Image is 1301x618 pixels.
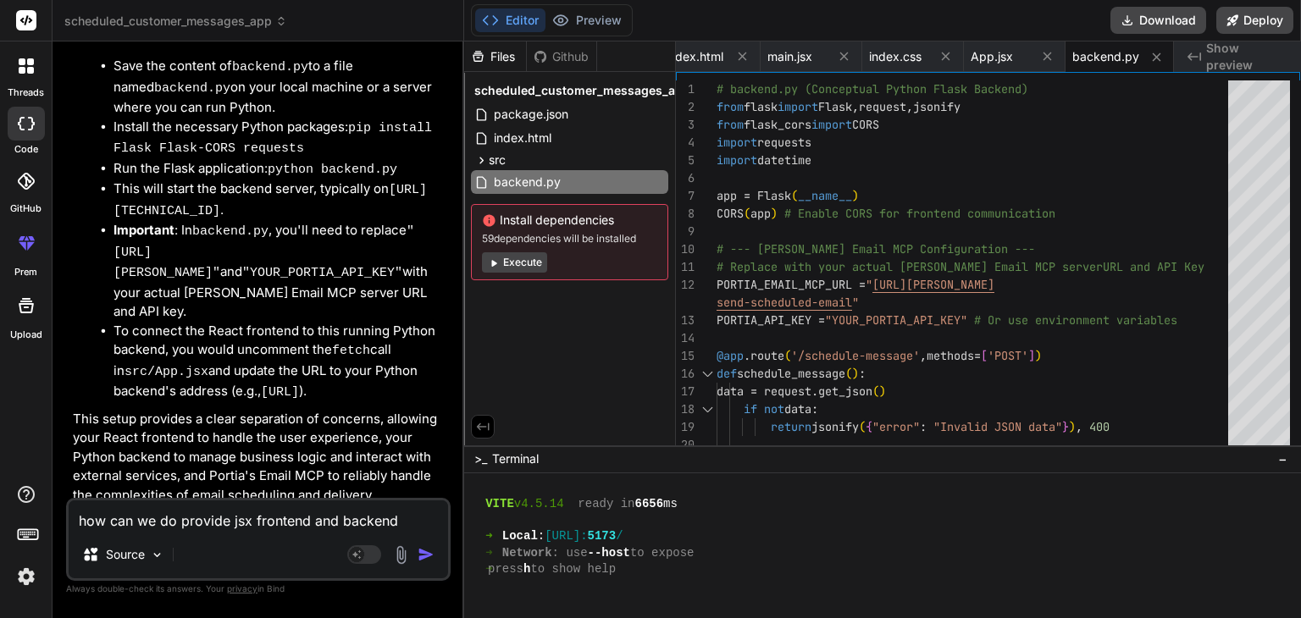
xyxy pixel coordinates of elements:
[771,419,811,434] span: return
[113,179,447,221] li: This will start the backend server, typically on .
[717,383,872,399] span: data = request.get_json
[859,419,866,434] span: (
[1069,419,1076,434] span: )
[663,496,678,512] span: ms
[1275,445,1291,472] button: −
[1062,419,1069,434] span: }
[872,383,879,399] span: (
[530,561,616,577] span: to show help
[988,348,1028,363] span: 'POST'
[818,99,852,114] span: Flask
[64,13,287,30] span: scheduled_customer_messages_app
[981,348,988,363] span: [
[791,348,920,363] span: '/schedule-message'
[232,60,308,74] code: backend.py
[1110,7,1206,34] button: Download
[113,57,447,118] li: Save the content of to a file named on your local machine or a server where you can run Python.
[242,266,402,280] code: "YOUR_PORTIA_API_KEY"
[332,344,370,358] code: fetch
[906,99,913,114] span: ,
[791,188,798,203] span: (
[825,312,967,328] span: "YOUR_PORTIA_API_KEY"
[545,8,628,32] button: Preview
[630,545,695,561] span: to expose
[391,545,411,565] img: attachment
[1076,419,1082,434] span: ,
[974,312,1177,328] span: # Or use environment variables
[798,188,852,203] span: __name__
[717,241,1035,257] span: # --- [PERSON_NAME] Email MCP Configuration ---
[502,545,552,561] span: Network
[100,39,441,55] strong: Python Backend (Conceptual - outside WebContainer):
[717,366,737,381] span: def
[488,561,523,577] span: press
[261,385,299,400] code: [URL]
[113,118,447,159] li: Install the necessary Python packages:
[866,419,872,434] span: {
[1089,419,1110,434] span: 400
[676,436,695,454] div: 20
[418,546,435,563] img: icon
[527,48,596,65] div: Github
[676,223,695,240] div: 9
[514,496,564,512] span: v4.5.14
[1278,450,1287,467] span: −
[676,329,695,347] div: 14
[852,99,859,114] span: ,
[927,348,981,363] span: methods=
[845,366,852,381] span: (
[717,206,744,221] span: CORS
[811,419,859,434] span: jsonify
[676,187,695,205] div: 7
[744,99,778,114] span: flask
[717,81,1028,97] span: # backend.py (Conceptual Python Flask Backend)
[1072,48,1139,65] span: backend.py
[676,240,695,258] div: 10
[784,401,811,417] span: data
[676,347,695,365] div: 15
[717,117,744,132] span: from
[502,528,538,544] span: Local
[8,86,44,100] label: threads
[676,400,695,418] div: 18
[717,259,1103,274] span: # Replace with your actual [PERSON_NAME] Email MCP server
[717,312,825,328] span: PORTIA_API_KEY =
[757,135,811,150] span: requests
[113,159,447,180] li: Run the Flask application:
[475,8,545,32] button: Editor
[676,169,695,187] div: 6
[10,201,42,216] label: GitHub
[744,348,784,363] span: .route
[920,348,927,363] span: ,
[482,212,657,229] span: Install dependencies
[538,528,545,544] span: :
[717,99,744,114] span: from
[696,400,718,418] div: Click to collapse the range.
[744,117,811,132] span: flask_cors
[676,134,695,152] div: 4
[12,562,41,591] img: settings
[717,295,852,310] span: send-scheduled-email
[492,450,539,467] span: Terminal
[66,581,451,597] p: Always double-check its answers. Your in Bind
[696,365,718,383] div: Click to collapse the range.
[852,366,859,381] span: )
[588,528,617,544] span: 5173
[588,545,630,561] span: --host
[1035,348,1042,363] span: )
[14,265,37,279] label: prem
[492,104,570,124] span: package.json
[717,348,744,363] span: @app
[523,561,530,577] span: h
[859,366,866,381] span: :
[784,206,1055,221] span: # Enable CORS for frontend communication
[920,419,927,434] span: :
[676,258,695,276] div: 11
[778,99,818,114] span: import
[879,383,886,399] span: )
[717,152,757,168] span: import
[106,546,145,563] p: Source
[1206,40,1287,74] span: Show preview
[676,98,695,116] div: 2
[717,188,791,203] span: app = Flask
